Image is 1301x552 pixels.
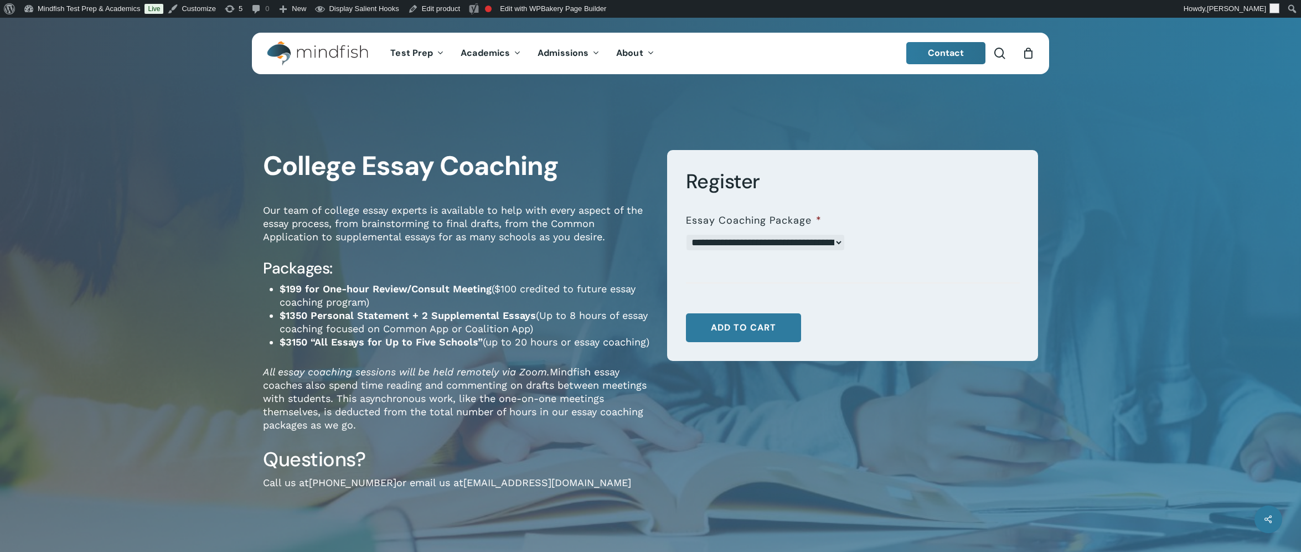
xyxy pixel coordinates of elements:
span: Admissions [538,47,588,59]
h4: Packages: [263,259,650,278]
a: About [608,49,663,58]
span: Contact [928,47,964,59]
a: [EMAIL_ADDRESS][DOMAIN_NAME] [463,477,631,488]
a: Test Prep [382,49,452,58]
a: Contact [906,42,986,64]
header: Main Menu [252,33,1049,74]
span: [PERSON_NAME] [1207,4,1266,13]
strong: $199 for One-hour Review/Consult Meeting [280,283,492,295]
li: ($100 credited to future essay coaching program) [280,282,650,309]
li: (up to 20 hours or essay coaching) [280,336,650,349]
a: [PHONE_NUMBER] [309,477,396,488]
strong: $1350 Personal Statement + 2 Supplemental Essays [280,309,536,321]
li: (Up to 8 hours of essay coaching focused on Common App or Coalition App) [280,309,650,336]
h3: Register [686,169,1020,194]
label: Essay Coaching Package [686,214,822,227]
strong: $3150 “All Essays for Up to Five Schools” [280,336,483,348]
span: About [616,47,643,59]
p: Our team of college essay experts is available to help with every aspect of the essay process, fr... [263,204,650,259]
nav: Main Menu [382,33,662,74]
a: Academics [452,49,529,58]
h1: College Essay Coaching [263,150,650,182]
span: Academics [461,47,510,59]
h3: Questions? [263,447,650,472]
div: Focus keyphrase not set [485,6,492,12]
a: Admissions [529,49,608,58]
p: Mindfish essay coaches also spend time reading and commenting on drafts between meetings with stu... [263,365,650,447]
span: Test Prep [390,47,433,59]
button: Add to cart [686,313,801,342]
a: Live [144,4,163,14]
em: All essay coaching sessions will be held remotely via Zoom. [263,366,550,378]
p: Call us at or email us at [263,476,650,504]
